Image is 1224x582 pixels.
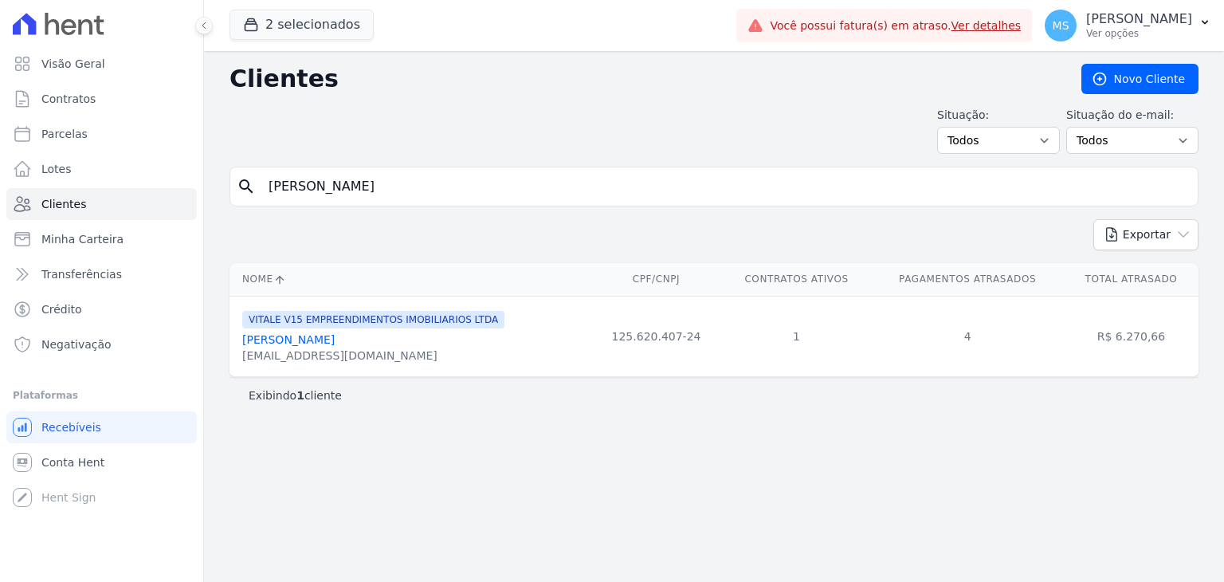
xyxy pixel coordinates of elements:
input: Buscar por nome, CPF ou e-mail [259,171,1191,203]
a: Contratos [6,83,197,115]
a: Novo Cliente [1081,64,1198,94]
a: Negativação [6,328,197,360]
span: Minha Carteira [41,231,124,247]
th: Pagamentos Atrasados [871,263,1064,296]
td: 1 [722,296,872,376]
td: 4 [871,296,1064,376]
b: 1 [296,389,304,402]
span: Clientes [41,196,86,212]
th: Contratos Ativos [722,263,872,296]
button: Exportar [1093,219,1198,250]
p: Ver opções [1086,27,1192,40]
i: search [237,177,256,196]
a: Transferências [6,258,197,290]
a: Visão Geral [6,48,197,80]
th: CPF/CNPJ [590,263,721,296]
span: Lotes [41,161,72,177]
p: [PERSON_NAME] [1086,11,1192,27]
span: Crédito [41,301,82,317]
a: Minha Carteira [6,223,197,255]
span: Visão Geral [41,56,105,72]
span: Recebíveis [41,419,101,435]
span: MS [1053,20,1069,31]
a: Crédito [6,293,197,325]
div: [EMAIL_ADDRESS][DOMAIN_NAME] [242,348,504,364]
span: Parcelas [41,126,88,142]
th: Total Atrasado [1064,263,1198,296]
td: R$ 6.270,66 [1064,296,1198,376]
div: Plataformas [13,386,190,405]
span: VITALE V15 EMPREENDIMENTOS IMOBILIARIOS LTDA [242,311,504,328]
a: Clientes [6,188,197,220]
a: Lotes [6,153,197,185]
p: Exibindo cliente [249,387,342,403]
span: Você possui fatura(s) em atraso. [770,18,1021,34]
button: 2 selecionados [229,10,374,40]
a: Recebíveis [6,411,197,443]
button: MS [PERSON_NAME] Ver opções [1032,3,1224,48]
a: [PERSON_NAME] [242,333,335,346]
td: 125.620.407-24 [590,296,721,376]
label: Situação do e-mail: [1066,107,1198,124]
span: Conta Hent [41,454,104,470]
span: Transferências [41,266,122,282]
a: Parcelas [6,118,197,150]
span: Negativação [41,336,112,352]
a: Ver detalhes [951,19,1022,32]
span: Contratos [41,91,96,107]
a: Conta Hent [6,446,197,478]
label: Situação: [937,107,1060,124]
h2: Clientes [229,65,1056,93]
th: Nome [229,263,590,296]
